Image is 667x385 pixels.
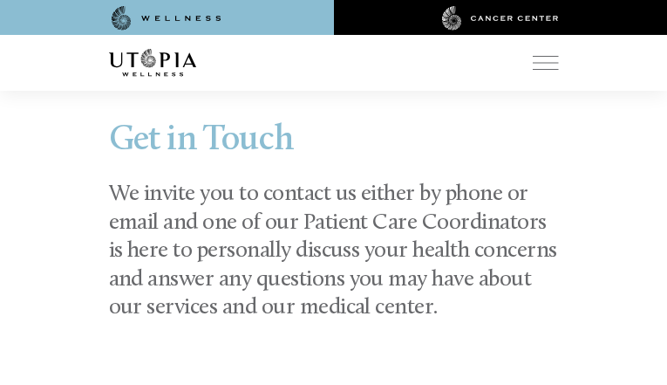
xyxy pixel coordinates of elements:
img: wellness [112,6,221,31]
img: icon-hamburger [533,56,559,70]
h1: Get in Touch [109,121,559,160]
h2: We invite you to contact us either by phone or email and one of our Patient Care Coordinators is ... [109,181,559,323]
img: logo [109,49,196,77]
img: cancer center [442,6,559,31]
